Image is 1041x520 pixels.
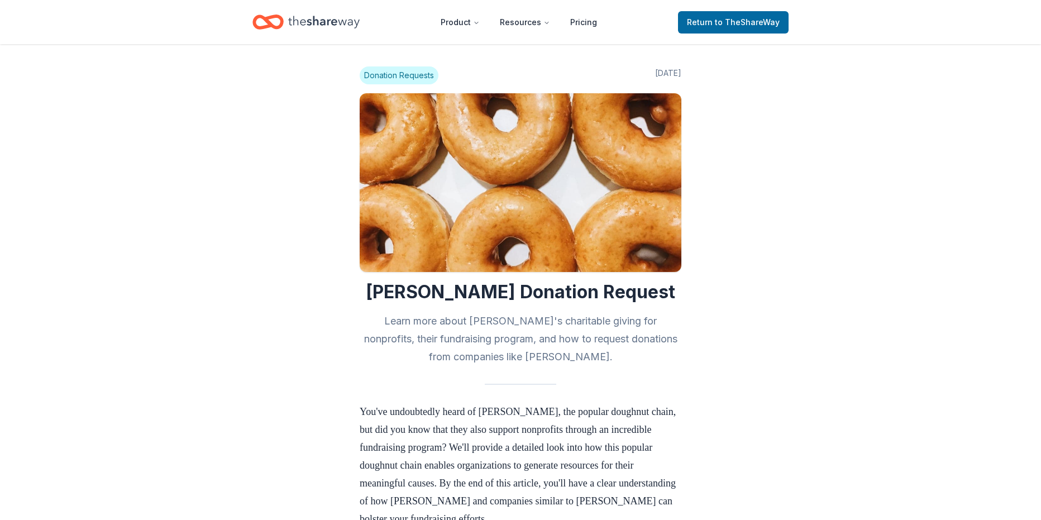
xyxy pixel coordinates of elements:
img: Image for Krispy Kreme Donation Request [360,93,681,272]
button: Product [432,11,489,34]
span: Donation Requests [360,66,438,84]
button: Resources [491,11,559,34]
span: [DATE] [655,66,681,84]
a: Pricing [561,11,606,34]
nav: Main [432,9,606,35]
h2: Learn more about [PERSON_NAME]'s charitable giving for nonprofits, their fundraising program, and... [360,312,681,366]
h1: [PERSON_NAME] Donation Request [360,281,681,303]
span: Return [687,16,780,29]
a: Home [252,9,360,35]
a: Returnto TheShareWay [678,11,789,34]
span: to TheShareWay [715,17,780,27]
